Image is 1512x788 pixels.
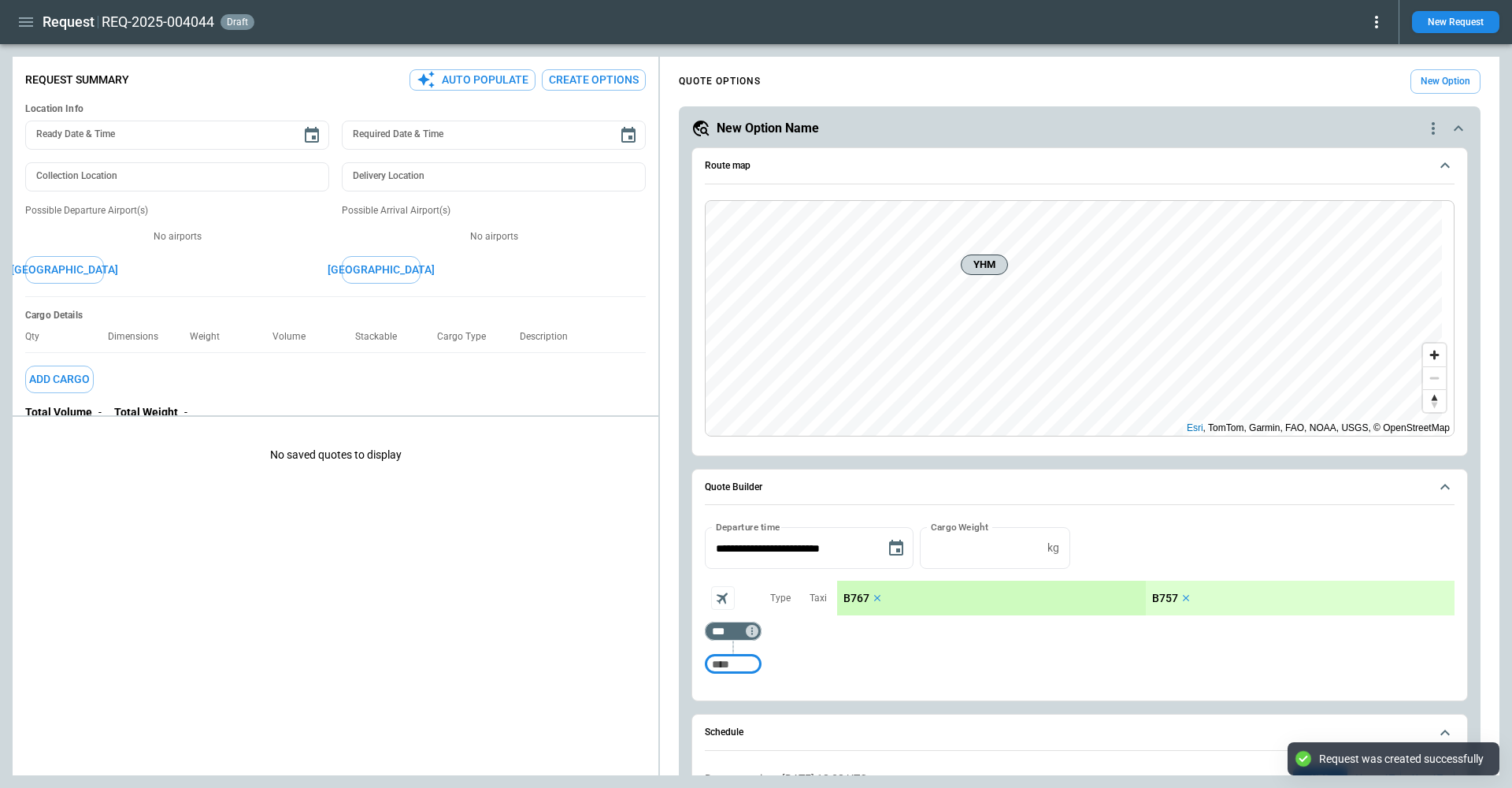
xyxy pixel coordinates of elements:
[25,406,92,419] p: Total Volume
[13,423,658,487] p: No saved quotes to display
[520,331,580,343] p: Description
[810,592,827,605] p: Taxi
[25,331,52,343] p: Qty
[770,592,791,605] p: Type
[25,103,646,115] h6: Location Info
[1423,389,1446,412] button: Reset bearing to north
[705,161,750,171] h6: Route map
[342,230,646,243] p: No airports
[25,256,104,284] button: [GEOGRAPHIC_DATA]
[1410,69,1480,94] button: New Option
[355,331,409,343] p: Stackable
[102,13,214,32] h2: REQ-2025-004044
[25,366,94,393] button: Add Cargo
[1187,422,1203,433] a: Esri
[931,520,988,533] label: Cargo Weight
[342,204,646,217] p: Possible Arrival Airport(s)
[1424,119,1443,138] div: quote-option-actions
[705,655,762,674] div: Too short
[705,482,762,492] h6: Quote Builder
[837,581,1455,615] div: scrollable content
[1412,11,1499,33] button: New Request
[342,256,421,284] button: [GEOGRAPHIC_DATA]
[705,727,743,738] h6: Schedule
[691,119,1468,138] button: New Option Namequote-option-actions
[184,406,187,419] p: -
[1152,592,1178,605] p: B757
[1047,541,1059,555] p: kg
[1187,420,1450,436] div: , TomTom, Garmin, FAO, NOAA, USGS, © OpenStreetMap
[679,78,761,85] h4: QUOTE OPTIONS
[705,527,1455,682] div: Quote Builder
[25,73,129,87] p: Request Summary
[711,586,735,610] span: Aircraft selection
[108,331,171,343] p: Dimensions
[717,120,819,137] h5: New Option Name
[706,201,1442,436] canvas: Map
[296,120,328,151] button: Choose date
[613,120,644,151] button: Choose date
[190,331,232,343] p: Weight
[705,200,1455,437] div: Route map
[409,69,535,91] button: Auto Populate
[1319,752,1484,766] div: Request was created successfully
[705,470,1455,506] button: Quote Builder
[716,520,780,533] label: Departure time
[1423,366,1446,389] button: Zoom out
[880,533,912,564] button: Choose date, selected date is Oct 7, 2025
[98,406,102,419] p: -
[542,69,646,91] button: Create Options
[705,148,1455,184] button: Route map
[272,331,318,343] p: Volume
[437,331,498,343] p: Cargo Type
[224,17,251,28] span: draft
[705,715,1455,751] button: Schedule
[1423,344,1446,366] button: Zoom in
[25,230,329,243] p: No airports
[114,406,178,419] p: Total Weight
[705,772,867,786] p: Departure time: [DATE] 18:38 UTC
[43,13,94,32] h1: Request
[843,592,869,605] p: B767
[25,310,646,322] h6: Cargo Details
[25,204,329,217] p: Possible Departure Airport(s)
[968,257,1001,273] span: YHM
[705,622,762,641] div: Too short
